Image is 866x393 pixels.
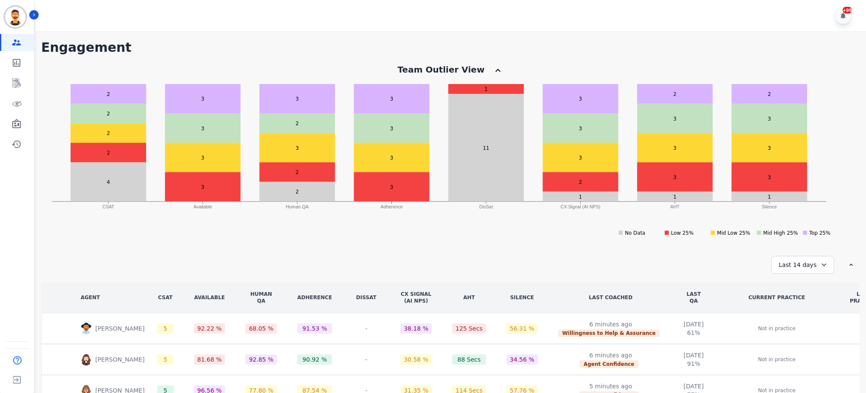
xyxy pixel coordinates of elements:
[558,294,664,301] div: LAST COACHED
[201,126,205,132] text: 3
[683,359,703,368] div: 91%
[683,382,703,390] div: [DATE]
[295,121,299,126] text: 2
[400,291,432,304] div: CX Signal (AI NPS)
[107,91,110,97] text: 2
[81,323,92,334] img: Rounded avatar
[458,355,481,364] div: 88 Secs
[671,230,694,236] text: Low 25%
[683,328,703,337] div: 61%
[510,355,534,364] div: 34.56 %
[249,324,273,333] div: 68.05 %
[302,355,327,364] div: 90.92 %
[683,320,703,328] div: [DATE]
[484,86,488,92] text: 1
[5,7,25,27] img: Bordered avatar
[579,96,582,102] text: 3
[81,294,100,301] div: AGENT
[673,145,677,151] text: 3
[295,169,299,175] text: 2
[558,320,664,328] div: 6 minutes ago
[107,130,110,136] text: 2
[107,150,110,156] text: 2
[560,204,600,209] text: CX Signal (AI NPS)
[352,294,380,301] div: DisSat
[768,116,771,122] text: 3
[201,184,205,190] text: 3
[297,294,332,301] div: Adherence
[673,91,677,97] text: 2
[107,179,110,185] text: 4
[352,323,380,334] div: -
[197,324,222,333] div: 92.22 %
[724,294,829,301] div: CURRENT PRACTICE
[157,294,173,301] div: CSAT
[194,294,225,301] div: Available
[579,360,638,368] span: Agent Confidence
[295,96,299,102] text: 3
[404,355,428,364] div: 30.58 %
[95,324,148,333] p: [PERSON_NAME]
[506,294,538,301] div: Silence
[625,230,645,236] text: No Data
[352,354,380,365] div: -
[295,189,299,195] text: 2
[404,324,428,333] div: 38.18 %
[558,329,660,337] span: Willingness to Help & Assurance
[302,324,327,333] div: 91.53 %
[579,155,582,161] text: 3
[768,174,771,180] text: 3
[41,40,860,55] h1: Engagement
[763,230,798,236] text: Mid High 25%
[579,126,582,132] text: 3
[194,204,212,209] text: Available
[390,126,394,132] text: 3
[683,291,703,304] div: LAST QA
[286,204,309,209] text: Human QA
[201,96,205,102] text: 3
[479,204,493,209] text: DisSat
[768,194,771,200] text: 1
[762,204,777,209] text: Silence
[579,179,582,185] text: 2
[768,91,771,97] text: 2
[673,194,677,200] text: 1
[102,204,114,209] text: CSAT
[163,355,167,364] div: 5
[81,354,92,365] img: Rounded avatar
[95,355,148,364] p: [PERSON_NAME]
[452,294,486,301] div: AHT
[758,324,796,333] p: Not in practice
[163,324,167,333] div: 5
[771,256,834,274] div: Last 14 days
[670,204,680,209] text: AHT
[107,111,110,117] text: 2
[768,145,771,151] text: 3
[249,355,273,364] div: 92.85 %
[390,96,394,102] text: 3
[809,230,830,236] text: Top 25%
[673,174,677,180] text: 3
[758,355,796,364] p: Not in practice
[843,7,852,14] div: +99
[390,184,394,190] text: 3
[683,351,703,359] div: [DATE]
[510,324,534,333] div: 56.31 %
[201,155,205,161] text: 3
[455,324,483,333] div: 125 Secs
[245,291,277,304] div: Human QA
[579,382,642,390] div: 5 minutes ago
[483,145,489,151] text: 11
[295,145,299,151] text: 3
[673,116,677,122] text: 3
[390,155,394,161] text: 3
[579,351,642,359] div: 6 minutes ago
[398,64,485,76] div: Team Outlier View
[717,230,750,236] text: Mid Low 25%
[579,194,582,200] text: 1
[380,204,402,209] text: Adherence
[197,355,222,364] div: 81.68 %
